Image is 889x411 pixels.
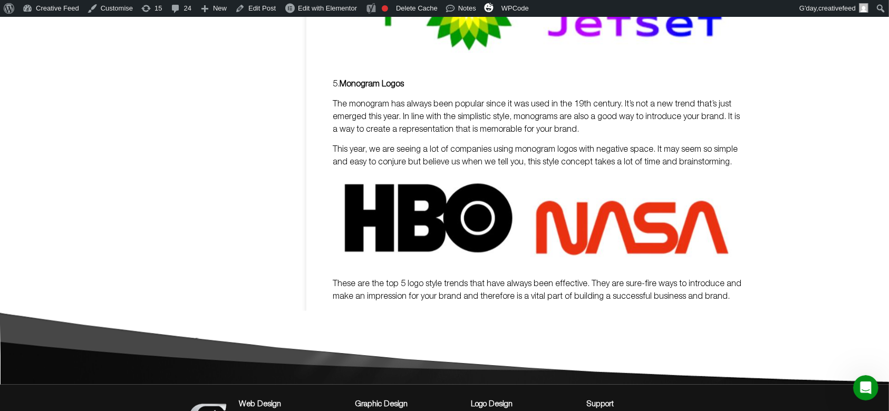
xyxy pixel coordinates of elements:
h3: Graphic Design [355,400,460,408]
iframe: Intercom live chat [853,375,878,400]
span: creativefeed [818,4,856,12]
p: 5. [333,78,743,91]
p: The monogram has always been popular since it was used in the 19th century. It’s not a new trend ... [333,98,743,136]
img: svg+xml;base64,PHN2ZyB4bWxucz0iaHR0cDovL3d3dy53My5vcmcvMjAwMC9zdmciIHZpZXdCb3g9IjAgMCAzMiAzMiI+PG... [484,3,494,12]
p: This year, we are seeing a lot of companies using monogram logos with negative space. It may seem... [333,143,743,169]
strong: Monogram Logos [340,81,404,88]
h3: Web Design [239,400,344,408]
p: These are the top 5 logo style trends that have always been effective. They are sure-fire ways to... [333,278,743,303]
div: Focus keyphrase not set [382,5,388,12]
h3: Logo Design [471,400,576,408]
span: Edit with Elementor [298,4,357,12]
h3: Support [587,400,703,408]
